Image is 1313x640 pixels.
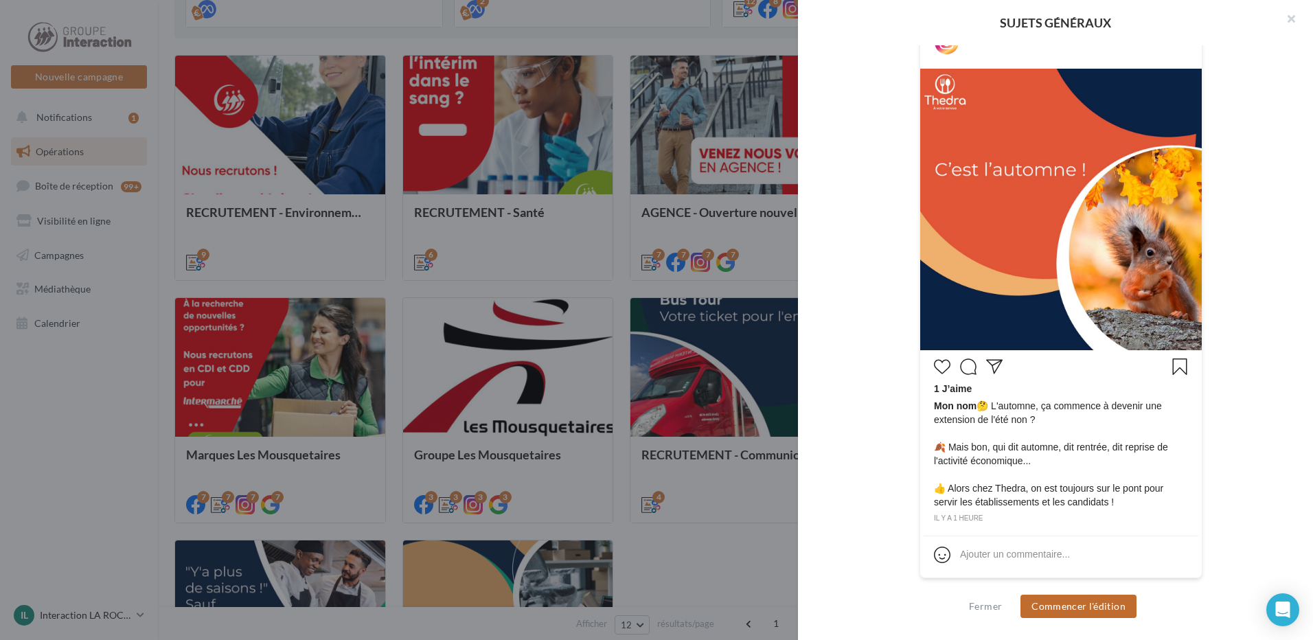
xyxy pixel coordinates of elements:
span: Mon nom [934,400,977,411]
div: Ajouter un commentaire... [960,547,1070,561]
svg: Emoji [934,547,950,563]
span: 🤔 L'automne, ça commence à devenir une extension de l'été non ? 🍂 Mais bon, qui dit automne, dit ... [934,399,1188,509]
svg: Commenter [960,358,977,375]
svg: Partager la publication [986,358,1003,375]
svg: Enregistrer [1172,358,1188,375]
div: La prévisualisation est non-contractuelle [920,578,1202,596]
div: il y a 1 heure [934,512,1188,525]
div: Open Intercom Messenger [1266,593,1299,626]
div: SUJETS GÉNÉRAUX [820,16,1291,29]
div: 1 J’aime [934,382,1188,399]
button: Commencer l'édition [1020,595,1137,618]
button: Fermer [963,598,1007,615]
svg: J’aime [934,358,950,375]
